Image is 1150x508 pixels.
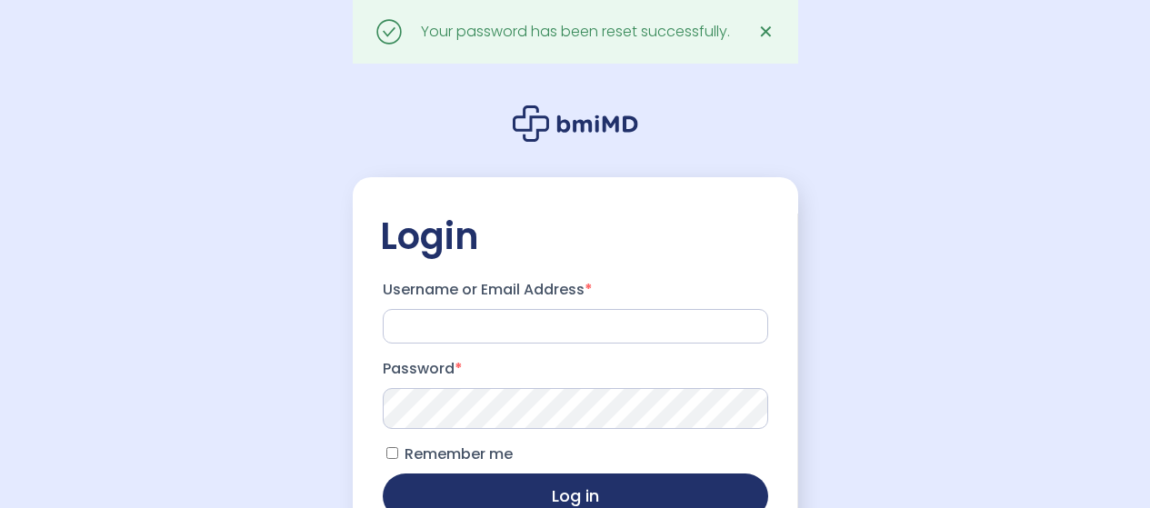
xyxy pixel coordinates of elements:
input: Remember me [386,447,398,459]
div: Your password has been reset successfully. [421,19,730,45]
h2: Login [380,214,771,259]
label: Password [383,354,768,383]
a: ✕ [748,14,785,50]
span: ✕ [758,19,774,45]
label: Username or Email Address [383,275,768,304]
span: Remember me [405,443,513,464]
